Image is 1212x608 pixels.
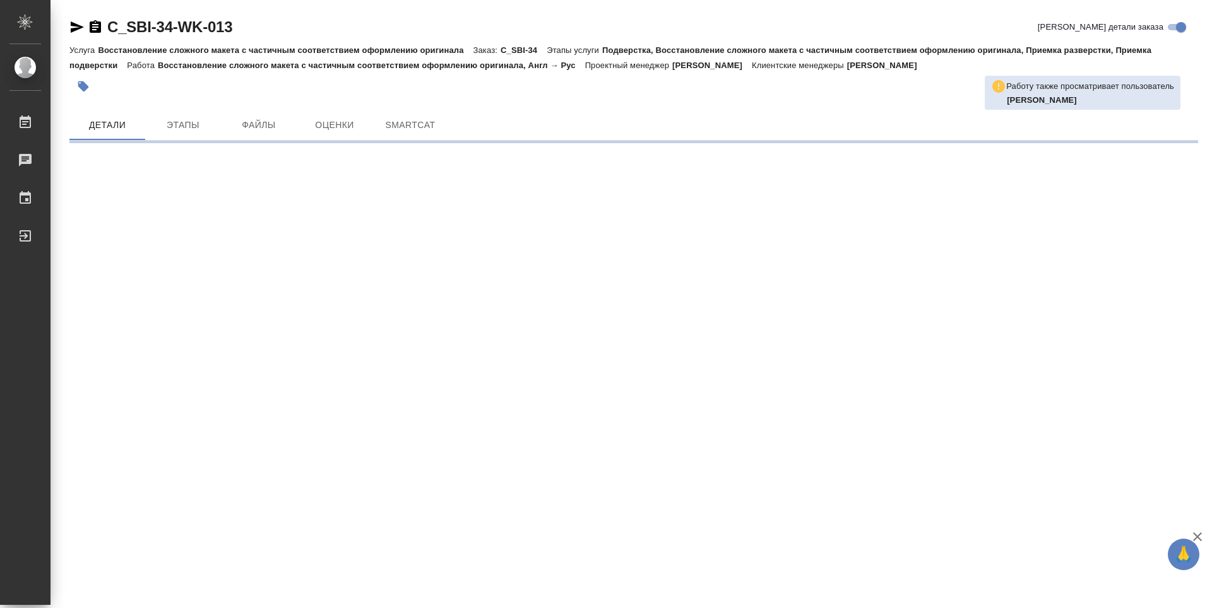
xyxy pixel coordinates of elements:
[473,45,501,55] p: Заказ:
[153,117,213,133] span: Этапы
[672,61,752,70] p: [PERSON_NAME]
[1173,541,1194,568] span: 🙏
[1006,80,1174,93] p: Работу также просматривает пользователь
[88,20,103,35] button: Скопировать ссылку
[847,61,927,70] p: [PERSON_NAME]
[1007,94,1174,107] p: Ямковенко Вера
[1007,95,1077,105] b: [PERSON_NAME]
[69,45,1151,70] p: Подверстка, Восстановление сложного макета с частичным соответствием оформлению оригинала, Приемк...
[158,61,585,70] p: Восстановление сложного макета с частичным соответствием оформлению оригинала, Англ → Рус
[69,20,85,35] button: Скопировать ссылку для ЯМессенджера
[229,117,289,133] span: Файлы
[1168,539,1199,570] button: 🙏
[69,45,98,55] p: Услуга
[547,45,602,55] p: Этапы услуги
[752,61,847,70] p: Клиентские менеджеры
[127,61,158,70] p: Работа
[585,61,672,70] p: Проектный менеджер
[380,117,441,133] span: SmartCat
[501,45,547,55] p: C_SBI-34
[107,18,232,35] a: C_SBI-34-WK-013
[98,45,473,55] p: Восстановление сложного макета с частичным соответствием оформлению оригинала
[1038,21,1163,33] span: [PERSON_NAME] детали заказа
[304,117,365,133] span: Оценки
[77,117,138,133] span: Детали
[69,73,97,100] button: Добавить тэг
